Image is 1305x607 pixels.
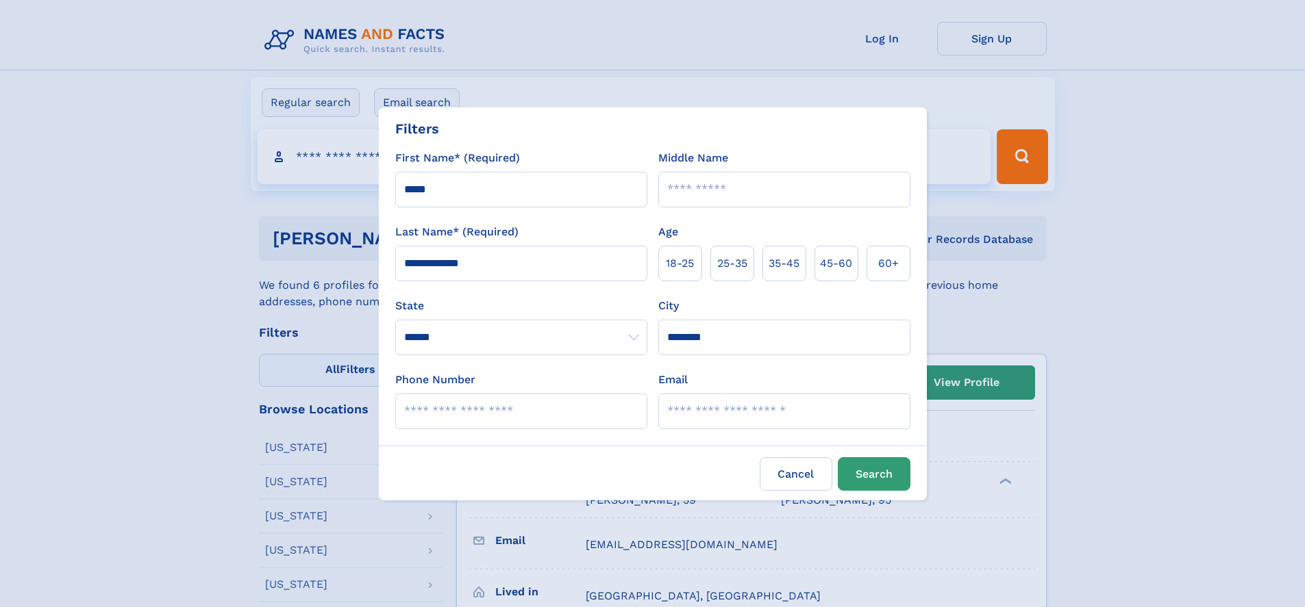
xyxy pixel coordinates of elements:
[658,224,678,240] label: Age
[666,255,694,272] span: 18‑25
[658,150,728,166] label: Middle Name
[658,372,688,388] label: Email
[395,372,475,388] label: Phone Number
[395,118,439,139] div: Filters
[395,150,520,166] label: First Name* (Required)
[395,224,519,240] label: Last Name* (Required)
[838,457,910,491] button: Search
[717,255,747,272] span: 25‑35
[878,255,899,272] span: 60+
[395,298,647,314] label: State
[760,457,832,491] label: Cancel
[820,255,852,272] span: 45‑60
[769,255,799,272] span: 35‑45
[658,298,679,314] label: City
